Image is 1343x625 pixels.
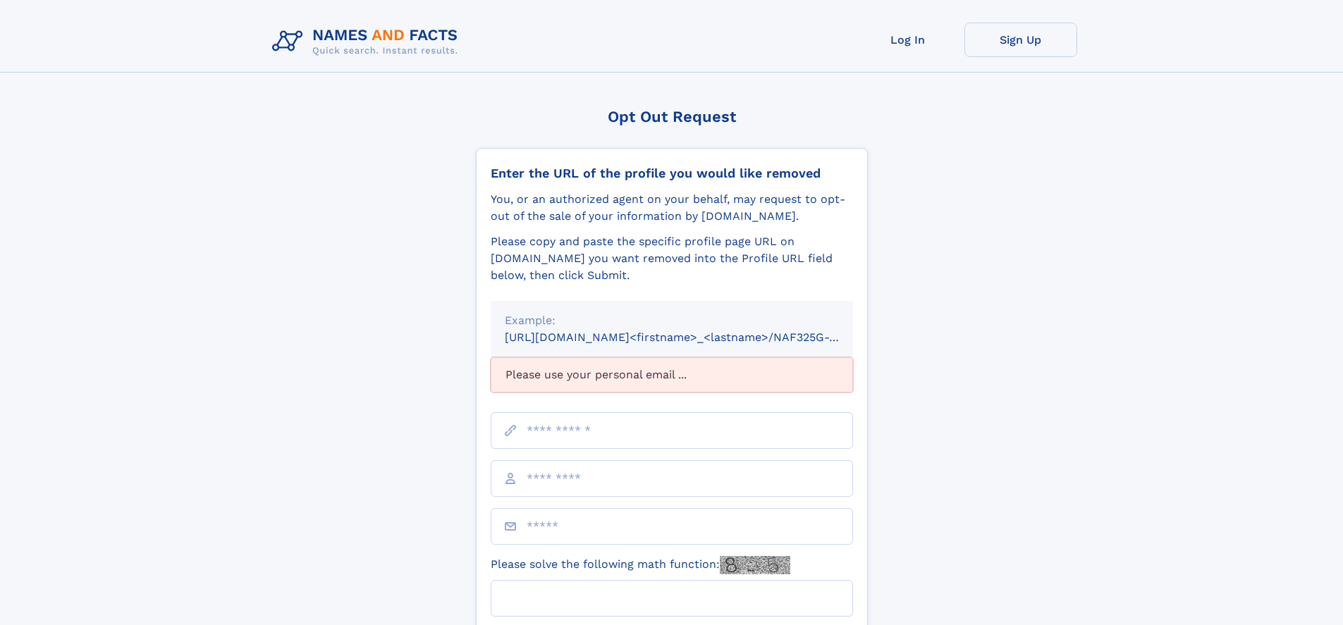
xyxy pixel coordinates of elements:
a: Sign Up [964,23,1077,57]
label: Please solve the following math function: [491,556,790,574]
img: Logo Names and Facts [266,23,470,61]
div: Example: [505,312,839,329]
div: Please copy and paste the specific profile page URL on [DOMAIN_NAME] you want removed into the Pr... [491,233,853,284]
div: Enter the URL of the profile you would like removed [491,166,853,181]
small: [URL][DOMAIN_NAME]<firstname>_<lastname>/NAF325G-xxxxxxxx [505,330,880,344]
div: You, or an authorized agent on your behalf, may request to opt-out of the sale of your informatio... [491,191,853,225]
div: Please use your personal email ... [491,357,853,392]
a: Log In [852,23,964,57]
div: Opt Out Request [476,108,868,125]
